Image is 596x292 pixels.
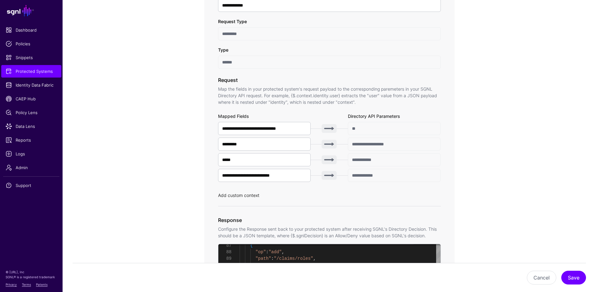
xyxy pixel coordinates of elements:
a: Terms [22,283,31,286]
span: "add" [268,249,282,254]
label: Mapped Fields [218,113,249,119]
a: Reports [1,134,61,146]
span: CAEP Hub [6,96,57,102]
span: Reports [6,137,57,143]
span: Dashboard [6,27,57,33]
a: SGNL [4,4,59,18]
label: Directory API Parameters [348,113,400,119]
span: Support [6,182,57,189]
span: Data Lens [6,123,57,129]
a: Add custom context [218,193,259,198]
a: CAEP Hub [1,93,61,105]
p: Configure the Response sent back to your protected system after receiving SGNL's Directory Decisi... [218,226,441,239]
div: 88 [218,249,232,255]
p: Map the fields in your protected system's request payload to the corresponding paremeters in your... [218,86,441,105]
span: { [276,263,279,268]
span: Protected Systems [6,68,57,74]
a: Patents [36,283,48,286]
label: Request Type [218,18,247,25]
span: "value" [255,263,274,268]
span: , [313,256,316,261]
span: : [274,263,276,268]
a: Logs [1,148,61,160]
span: Admin [6,164,57,171]
span: Policy Lens [6,109,57,116]
a: Snippets [1,51,61,64]
div: 89 [218,255,232,262]
a: Data Lens [1,120,61,133]
h3: Response [218,216,441,224]
label: Type [218,47,228,53]
span: Snippets [6,54,57,61]
button: Save [561,271,586,284]
span: Identity Data Fabric [6,82,57,88]
a: Protected Systems [1,65,61,78]
div: 90 [218,262,232,269]
a: Admin [1,161,61,174]
p: SGNL® is a registered trademark [6,274,57,279]
span: "path" [255,256,271,261]
span: : [266,249,268,254]
h3: Request [218,76,441,84]
span: , [282,249,284,254]
a: Dashboard [1,24,61,36]
span: : [271,256,273,261]
button: Cancel [527,271,556,284]
a: Identity Data Fabric [1,79,61,91]
span: "op" [255,249,266,254]
span: Logs [6,151,57,157]
a: Policy Lens [1,106,61,119]
span: "/claims/roles" [274,256,313,261]
p: © [URL], Inc [6,269,57,274]
span: Policies [6,41,57,47]
a: Privacy [6,283,17,286]
a: Policies [1,38,61,50]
